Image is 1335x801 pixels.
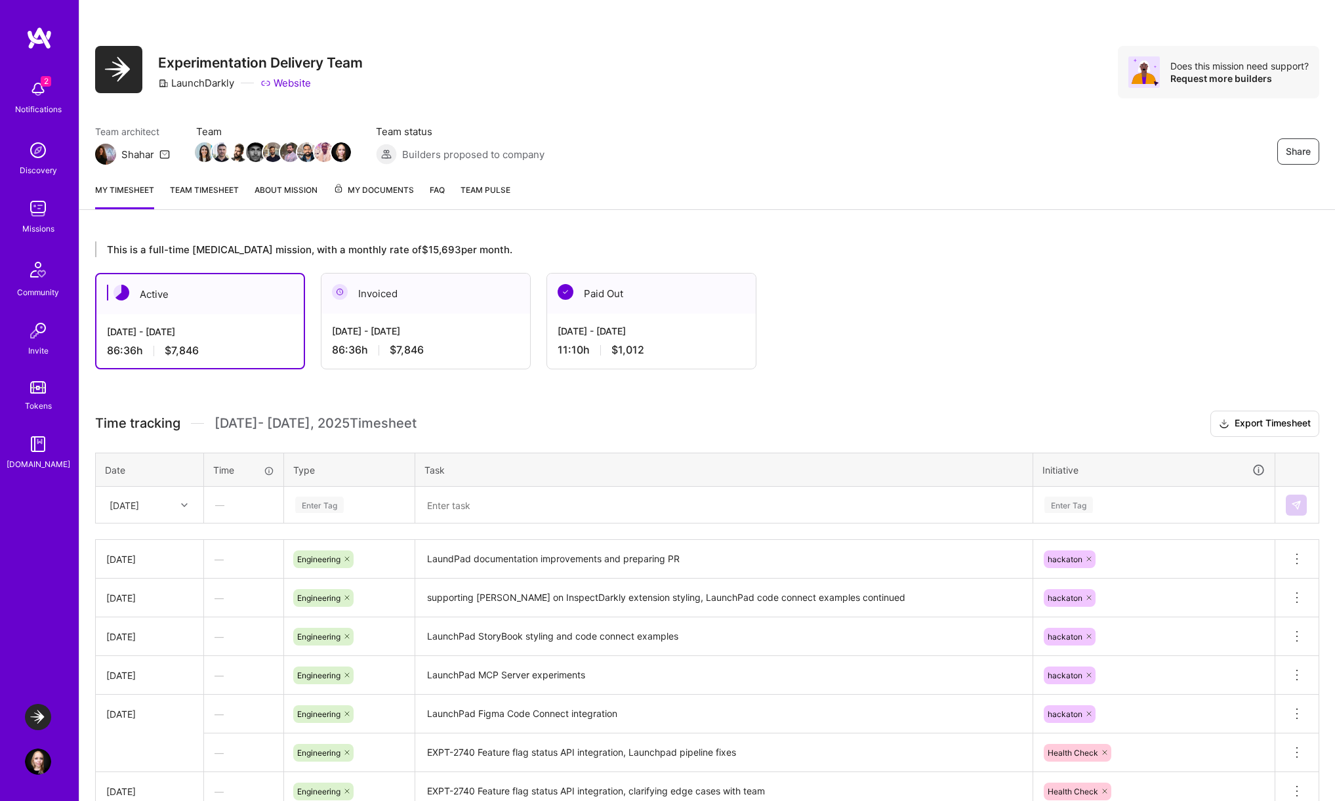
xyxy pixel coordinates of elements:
span: Engineering [297,748,340,758]
img: Builders proposed to company [376,144,397,165]
textarea: EXPT-2740 Feature flag status API integration, Launchpad pipeline fixes [417,735,1031,771]
img: Team Member Avatar [280,142,300,162]
div: — [204,658,283,693]
span: Engineering [297,709,340,719]
div: — [204,619,283,654]
img: logo [26,26,52,50]
span: Engineering [297,632,340,642]
img: bell [25,76,51,102]
span: Engineering [297,554,340,564]
div: — [205,487,283,522]
span: 2 [41,76,51,87]
div: Request more builders [1170,72,1309,85]
img: tokens [30,381,46,394]
div: LaunchDarkly [158,76,234,90]
span: hackaton [1048,670,1082,680]
a: Team Member Avatar [298,141,316,163]
th: Type [284,453,415,487]
div: Does this mission need support? [1170,60,1309,72]
span: hackaton [1048,593,1082,603]
div: [DATE] [106,630,193,644]
a: Team Member Avatar [264,141,281,163]
i: icon CompanyGray [158,78,169,89]
div: [DOMAIN_NAME] [7,457,70,471]
th: Task [415,453,1033,487]
div: Enter Tag [1044,495,1093,515]
textarea: LaunchPad Figma Code Connect integration [417,696,1031,732]
div: [DATE] [106,591,193,605]
img: Team Member Avatar [297,142,317,162]
img: guide book [25,431,51,457]
span: hackaton [1048,709,1082,719]
i: icon Download [1219,417,1229,431]
span: $1,012 [611,343,644,357]
span: [DATE] - [DATE] , 2025 Timesheet [215,415,417,432]
img: Submit [1291,500,1302,510]
span: Engineering [297,593,340,603]
img: Team Member Avatar [246,142,266,162]
img: teamwork [25,195,51,222]
a: Team timesheet [170,183,239,209]
div: Invite [28,344,49,358]
img: LaunchDarkly: Experimentation Delivery Team [25,704,51,730]
img: Team Member Avatar [195,142,215,162]
img: Paid Out [558,284,573,300]
img: Avatar [1128,56,1160,88]
div: Invoiced [321,274,530,314]
img: Invoiced [332,284,348,300]
span: hackaton [1048,632,1082,642]
div: — [204,697,283,731]
img: Invite [25,318,51,344]
div: Discovery [20,163,57,177]
span: Engineering [297,670,340,680]
a: Team Member Avatar [196,141,213,163]
img: Community [22,254,54,285]
div: Paid Out [547,274,756,314]
div: — [204,581,283,615]
img: Company Logo [95,46,142,93]
span: Time tracking [95,415,180,432]
div: [DATE] [106,707,193,721]
div: Shahar [121,148,154,161]
div: [DATE] [106,785,193,798]
a: Team Member Avatar [247,141,264,163]
textarea: LaunchPad StoryBook styling and code connect examples [417,619,1031,655]
div: 11:10 h [558,343,745,357]
div: Active [96,274,304,314]
a: Website [260,76,311,90]
div: [DATE] - [DATE] [107,325,293,339]
span: Health Check [1048,787,1098,796]
span: My Documents [333,183,414,197]
div: This is a full-time [MEDICAL_DATA] mission, with a monthly rate of $15,693 per month. [95,241,1230,257]
div: — [204,735,283,770]
span: Builders proposed to company [402,148,544,161]
span: Team [196,125,350,138]
span: Engineering [297,787,340,796]
div: [DATE] - [DATE] [332,324,520,338]
div: Tokens [25,399,52,413]
div: Enter Tag [295,495,344,515]
span: Team Pulse [461,185,510,195]
img: Team Member Avatar [263,142,283,162]
span: Share [1286,145,1311,158]
a: Team Member Avatar [281,141,298,163]
span: Health Check [1048,748,1098,758]
img: Team Member Avatar [212,142,232,162]
img: Team Member Avatar [229,142,249,162]
a: My timesheet [95,183,154,209]
img: Team Member Avatar [314,142,334,162]
span: Team status [376,125,544,138]
img: Active [113,285,129,300]
i: icon Chevron [181,502,188,508]
a: About Mission [255,183,318,209]
textarea: LaundPad documentation improvements and preparing PR [417,541,1031,577]
a: My Documents [333,183,414,209]
div: Time [213,463,274,477]
div: Notifications [15,102,62,116]
span: Team architect [95,125,170,138]
i: icon Mail [159,149,170,159]
a: FAQ [430,183,445,209]
img: discovery [25,137,51,163]
h3: Experimentation Delivery Team [158,54,363,71]
span: hackaton [1048,554,1082,564]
